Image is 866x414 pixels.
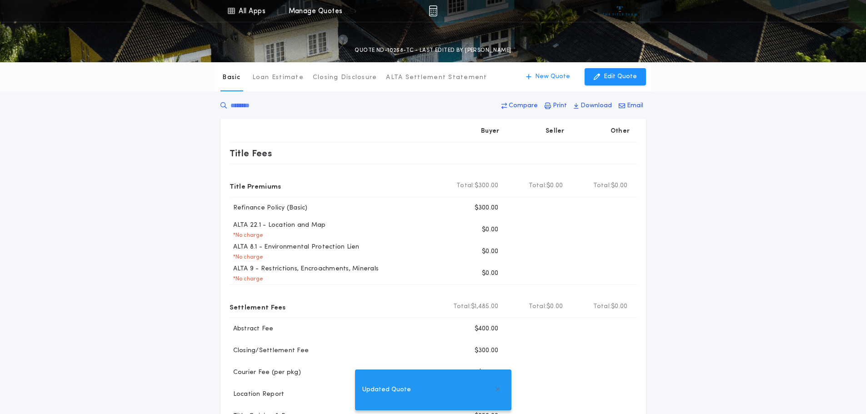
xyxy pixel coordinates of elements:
button: Print [542,98,570,114]
p: Basic [222,73,240,82]
p: * No charge [230,254,264,261]
b: Total: [529,181,547,190]
img: vs-icon [603,6,637,15]
p: $0.00 [482,247,498,256]
p: Print [553,101,567,110]
p: Closing Disclosure [313,73,377,82]
b: Total: [456,181,475,190]
p: Closing/Settlement Fee [230,346,309,355]
p: New Quote [535,72,570,81]
span: $0.00 [546,181,563,190]
span: $1,485.00 [471,302,498,311]
span: $0.00 [611,302,627,311]
p: Buyer [481,127,499,136]
p: * No charge [230,275,264,283]
span: $300.00 [475,181,499,190]
p: $0.00 [482,225,498,234]
p: Download [581,101,612,110]
p: Email [627,101,643,110]
p: Seller [546,127,565,136]
p: ALTA Settlement Statement [386,73,487,82]
p: $300.00 [475,204,499,213]
p: Edit Quote [604,72,637,81]
p: $400.00 [475,324,499,334]
b: Total: [593,302,611,311]
p: Loan Estimate [252,73,304,82]
p: Settlement Fees [230,299,286,314]
button: New Quote [517,68,579,85]
p: $0.00 [482,269,498,278]
span: $0.00 [611,181,627,190]
p: QUOTE ND-10258-TC - LAST EDITED BY [PERSON_NAME] [355,46,511,55]
p: Other [610,127,629,136]
p: * No charge [230,232,264,239]
b: Total: [593,181,611,190]
p: ALTA 9 - Restrictions, Encroachments, Minerals [230,264,379,274]
b: Total: [453,302,471,311]
span: Updated Quote [362,385,411,395]
p: Compare [509,101,538,110]
button: Compare [499,98,541,114]
button: Download [571,98,615,114]
p: Abstract Fee [230,324,274,334]
p: $300.00 [475,346,499,355]
img: img [429,5,437,16]
button: Edit Quote [585,68,646,85]
span: $0.00 [546,302,563,311]
p: Refinance Policy (Basic) [230,204,308,213]
button: Email [616,98,646,114]
p: Title Premiums [230,179,281,193]
p: Title Fees [230,146,272,160]
p: ALTA 22.1 - Location and Map [230,221,326,230]
b: Total: [529,302,547,311]
p: ALTA 8.1 - Environmental Protection Lien [230,243,360,252]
